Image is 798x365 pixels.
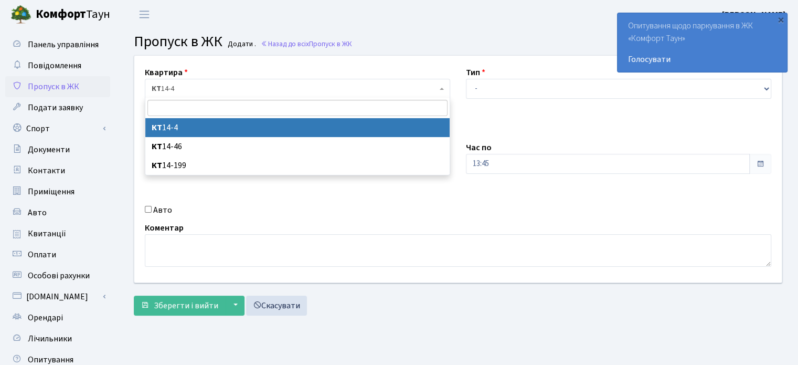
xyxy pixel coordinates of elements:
a: Пропуск в ЖК [5,76,110,97]
li: 14-4 [145,118,450,137]
button: Зберегти і вийти [134,296,225,316]
span: <b>КТ</b>&nbsp;&nbsp;&nbsp;&nbsp;14-4 [145,79,450,99]
span: Орендарі [28,312,63,324]
div: Опитування щодо паркування в ЖК «Комфорт Таун» [618,13,787,72]
label: Коментар [145,222,184,234]
span: Таун [36,6,110,24]
span: Пропуск в ЖК [134,31,222,52]
span: Пропуск в ЖК [309,39,352,49]
span: <b>КТ</b>&nbsp;&nbsp;&nbsp;&nbsp;14-4 [152,84,437,94]
a: Квитанції [5,223,110,244]
b: Комфорт [36,6,86,23]
a: Оплати [5,244,110,265]
b: КТ [152,122,162,133]
b: КТ [152,84,161,94]
a: Голосувати [628,53,776,66]
a: Панель управління [5,34,110,55]
small: Додати . [226,40,256,49]
a: Лічильники [5,328,110,349]
span: Авто [28,207,47,218]
span: Пропуск в ЖК [28,81,79,92]
a: Контакти [5,160,110,181]
span: Оплати [28,249,56,260]
span: Контакти [28,165,65,176]
label: Авто [153,204,172,216]
div: × [775,14,786,25]
a: [DOMAIN_NAME] [5,286,110,307]
span: Лічильники [28,333,72,345]
b: КТ [152,160,162,171]
a: Скасувати [246,296,307,316]
label: Час по [466,141,492,154]
a: Приміщення [5,181,110,202]
span: Повідомлення [28,60,81,71]
label: Квартира [145,66,188,79]
span: Подати заявку [28,102,83,113]
span: Панель управління [28,39,99,50]
a: Документи [5,139,110,160]
span: Зберегти і вийти [154,300,218,311]
a: Орендарі [5,307,110,328]
li: 14-46 [145,137,450,156]
span: Приміщення [28,186,75,197]
a: [PERSON_NAME] [722,8,785,21]
label: Тип [466,66,485,79]
a: Спорт [5,118,110,139]
a: Особові рахунки [5,265,110,286]
span: Квитанції [28,228,66,239]
a: Подати заявку [5,97,110,118]
img: logo.png [10,4,31,25]
button: Переключити навігацію [131,6,157,23]
span: Особові рахунки [28,270,90,281]
span: Документи [28,144,70,155]
b: [PERSON_NAME] [722,9,785,20]
a: Назад до всіхПропуск в ЖК [261,39,352,49]
li: 14-199 [145,156,450,175]
a: Повідомлення [5,55,110,76]
b: КТ [152,141,162,152]
a: Авто [5,202,110,223]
